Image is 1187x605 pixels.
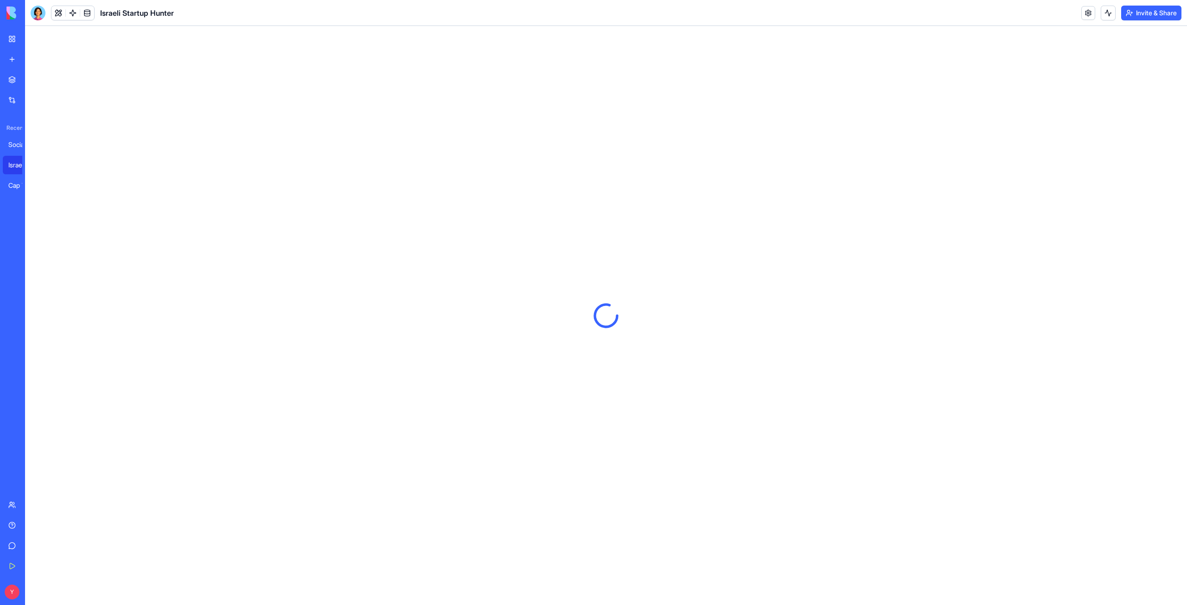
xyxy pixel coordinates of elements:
a: Cap Table Analyzer [3,176,40,195]
button: Invite & Share [1121,6,1181,20]
a: Israeli Startup Hunter [3,156,40,174]
a: Social Media Content Generator [3,135,40,154]
div: Social Media Content Generator [8,140,34,149]
img: logo [6,6,64,19]
span: Israeli Startup Hunter [100,7,174,19]
span: Recent [3,124,22,132]
div: Israeli Startup Hunter [8,160,34,170]
div: Cap Table Analyzer [8,181,34,190]
span: Y [5,585,19,599]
